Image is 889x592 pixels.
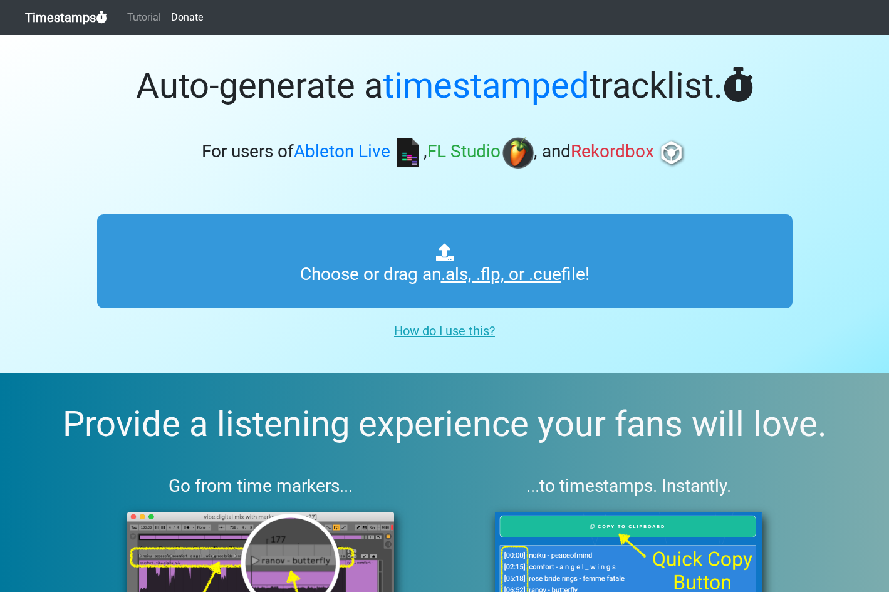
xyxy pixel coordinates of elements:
[97,137,793,169] h3: For users of , , and
[465,475,793,497] h3: ...to timestamps. Instantly.
[427,142,501,162] span: FL Studio
[30,403,859,445] h2: Provide a listening experience your fans will love.
[122,5,166,30] a: Tutorial
[25,5,107,30] a: Timestamps
[294,142,390,162] span: Ableton Live
[97,65,793,107] h1: Auto-generate a tracklist.
[502,137,534,169] img: fl.png
[383,65,590,106] span: timestamped
[392,137,424,169] img: ableton.png
[97,475,425,497] h3: Go from time markers...
[571,142,654,162] span: Rekordbox
[394,323,495,338] u: How do I use this?
[166,5,208,30] a: Donate
[656,137,687,169] img: rb.png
